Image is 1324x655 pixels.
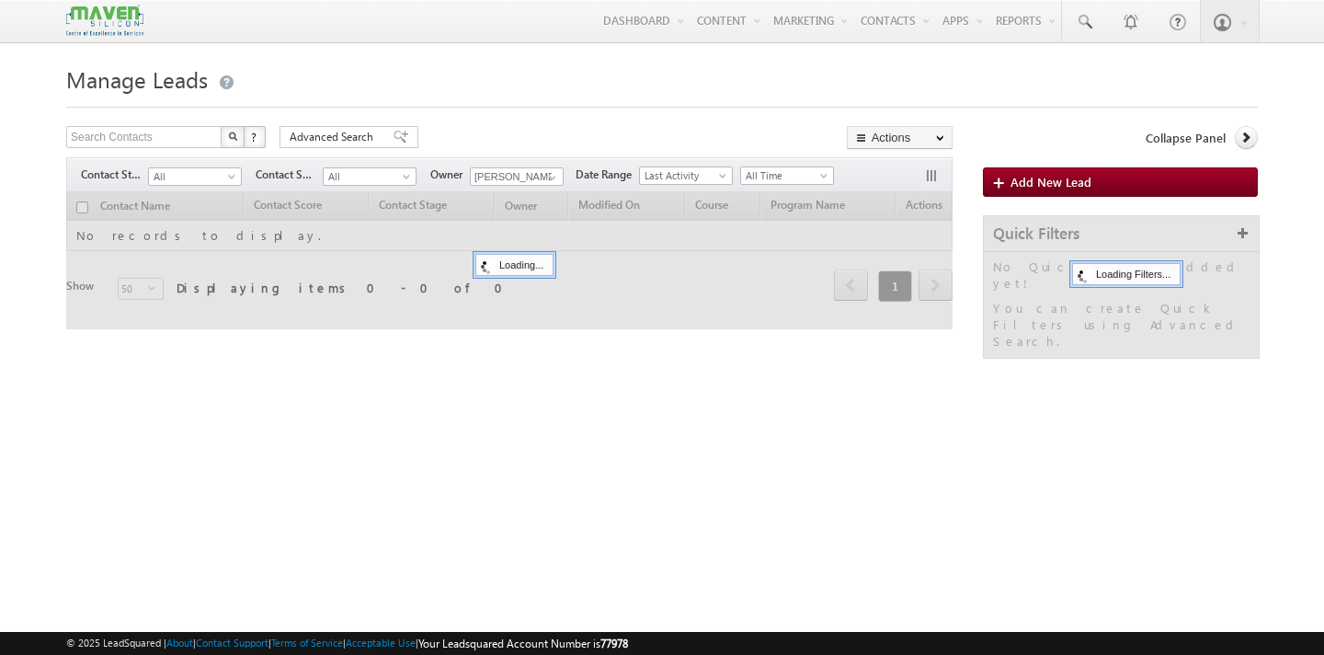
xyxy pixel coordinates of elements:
[256,167,323,183] span: Contact Source
[196,637,268,649] a: Contact Support
[475,254,554,276] div: Loading...
[418,637,628,650] span: Your Leadsquared Account Number is
[323,167,417,186] a: All
[1010,174,1091,190] span: Add New Lead
[148,167,242,186] a: All
[66,635,628,652] span: © 2025 LeadSquared | | | | |
[1146,130,1226,146] span: Collapse Panel
[290,129,379,145] span: Advanced Search
[847,126,953,149] button: Actions
[66,64,208,94] span: Manage Leads
[228,132,237,141] img: Search
[66,5,143,37] img: Custom Logo
[149,168,236,185] span: All
[740,167,834,185] a: All Time
[741,167,828,184] span: All Time
[244,126,266,148] button: ?
[166,637,193,649] a: About
[539,168,562,187] a: Show All Items
[1072,263,1181,285] div: Loading Filters...
[576,167,639,183] span: Date Range
[639,167,733,185] a: Last Activity
[430,167,470,183] span: Owner
[346,637,416,649] a: Acceptable Use
[600,637,628,650] span: 77978
[271,637,343,649] a: Terms of Service
[324,168,411,185] span: All
[470,167,564,186] input: Type to Search
[81,167,148,183] span: Contact Stage
[251,129,259,144] span: ?
[640,167,727,184] span: Last Activity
